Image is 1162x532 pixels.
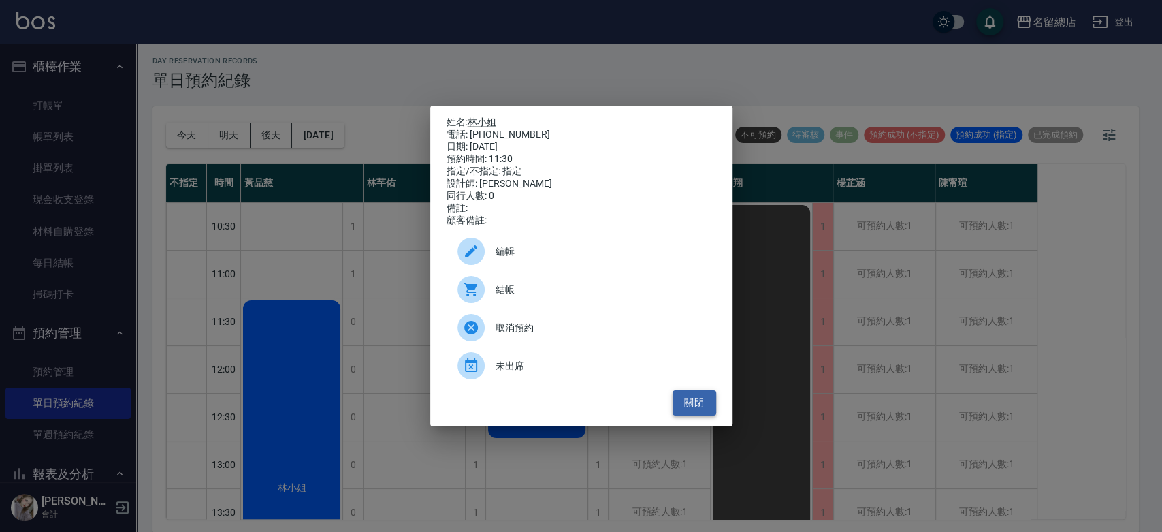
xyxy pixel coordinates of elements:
div: 取消預約 [447,309,716,347]
button: 關閉 [673,390,716,416]
a: 林小姐 [468,116,496,127]
div: 顧客備註: [447,215,716,227]
div: 預約時間: 11:30 [447,153,716,166]
div: 設計師: [PERSON_NAME] [447,178,716,190]
div: 同行人數: 0 [447,190,716,202]
span: 未出席 [496,359,705,373]
div: 未出席 [447,347,716,385]
div: 日期: [DATE] [447,141,716,153]
span: 結帳 [496,283,705,297]
span: 編輯 [496,245,705,259]
a: 結帳 [447,270,716,309]
div: 備註: [447,202,716,215]
div: 指定/不指定: 指定 [447,166,716,178]
p: 姓名: [447,116,716,129]
div: 編輯 [447,232,716,270]
div: 電話: [PHONE_NUMBER] [447,129,716,141]
span: 取消預約 [496,321,705,335]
